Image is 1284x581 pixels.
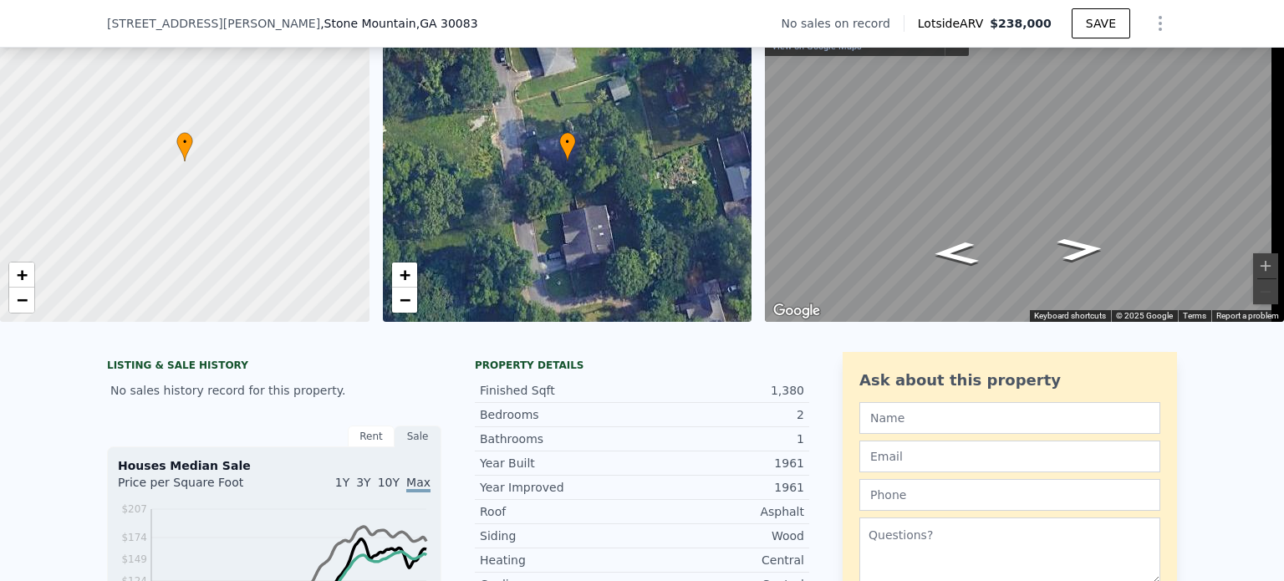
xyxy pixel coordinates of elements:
[1144,7,1177,40] button: Show Options
[121,553,147,565] tspan: $149
[642,503,804,520] div: Asphalt
[176,135,193,150] span: •
[1253,279,1278,304] button: Zoom out
[769,300,824,322] a: Open this area in Google Maps (opens a new window)
[1183,311,1206,320] a: Terms (opens in new tab)
[121,532,147,543] tspan: $174
[765,1,1284,322] div: Street View
[859,369,1160,392] div: Ask about this property
[1034,310,1106,322] button: Keyboard shortcuts
[378,476,400,489] span: 10Y
[559,135,576,150] span: •
[480,455,642,471] div: Year Built
[914,237,997,270] path: Go North, Evans Ln
[399,264,410,285] span: +
[480,382,642,399] div: Finished Sqft
[480,552,642,568] div: Heating
[392,262,417,288] a: Zoom in
[918,15,990,32] span: Lotside ARV
[642,479,804,496] div: 1961
[480,479,642,496] div: Year Improved
[356,476,370,489] span: 3Y
[642,406,804,423] div: 2
[859,402,1160,434] input: Name
[118,474,274,501] div: Price per Square Foot
[1253,253,1278,278] button: Zoom in
[406,476,431,492] span: Max
[176,132,193,161] div: •
[107,15,320,32] span: [STREET_ADDRESS][PERSON_NAME]
[395,426,441,447] div: Sale
[769,300,824,322] img: Google
[416,17,478,30] span: , GA 30083
[642,455,804,471] div: 1961
[1037,232,1123,267] path: Go South, Evans Ln
[480,503,642,520] div: Roof
[782,15,904,32] div: No sales on record
[320,15,477,32] span: , Stone Mountain
[480,406,642,423] div: Bedrooms
[859,441,1160,472] input: Email
[765,1,1284,322] div: Map
[990,17,1052,30] span: $238,000
[399,289,410,310] span: −
[1216,311,1279,320] a: Report a problem
[642,527,804,544] div: Wood
[642,431,804,447] div: 1
[480,431,642,447] div: Bathrooms
[118,457,431,474] div: Houses Median Sale
[107,375,441,405] div: No sales history record for this property.
[859,479,1160,511] input: Phone
[642,382,804,399] div: 1,380
[17,264,28,285] span: +
[480,527,642,544] div: Siding
[475,359,809,372] div: Property details
[9,262,34,288] a: Zoom in
[335,476,349,489] span: 1Y
[348,426,395,447] div: Rent
[107,359,441,375] div: LISTING & SALE HISTORY
[1072,8,1130,38] button: SAVE
[17,289,28,310] span: −
[392,288,417,313] a: Zoom out
[642,552,804,568] div: Central
[1116,311,1173,320] span: © 2025 Google
[121,503,147,515] tspan: $207
[559,132,576,161] div: •
[9,288,34,313] a: Zoom out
